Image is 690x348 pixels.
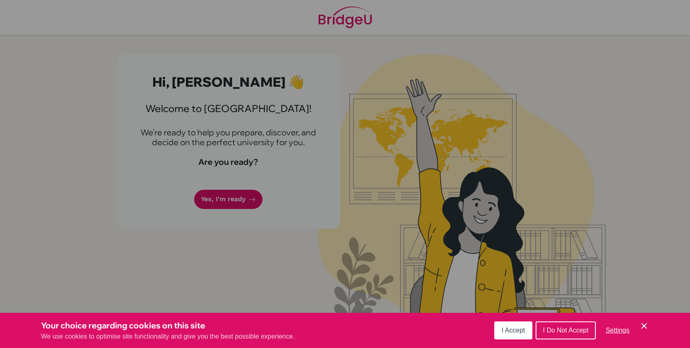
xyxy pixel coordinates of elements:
[543,327,588,334] span: I Do Not Accept
[41,319,295,332] h3: Your choice regarding cookies on this site
[41,332,295,341] p: We use cookies to optimise site functionality and give you the best possible experience.
[494,321,532,339] button: I Accept
[639,321,649,331] button: Save and close
[606,327,629,334] span: Settings
[502,327,525,334] span: I Accept
[536,321,596,339] button: I Do Not Accept
[599,322,636,339] button: Settings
